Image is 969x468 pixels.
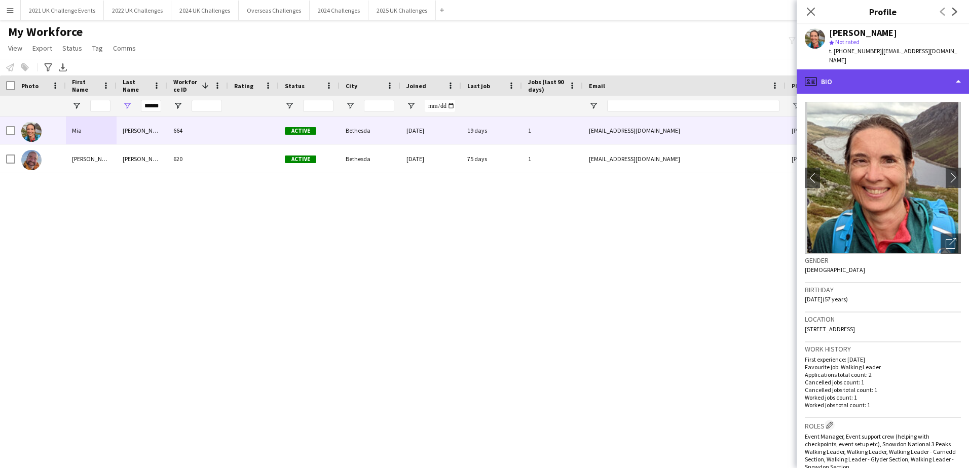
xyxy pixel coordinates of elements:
span: Tag [92,44,103,53]
span: Active [285,155,316,163]
h3: Location [805,315,961,324]
div: Bethesda [340,145,400,173]
a: Comms [109,42,140,55]
span: Export [32,44,52,53]
button: Open Filter Menu [346,101,355,110]
h3: Roles [805,420,961,431]
div: 1 [522,116,583,144]
span: | [EMAIL_ADDRESS][DOMAIN_NAME] [829,47,957,64]
div: [EMAIL_ADDRESS][DOMAIN_NAME] [583,116,786,144]
div: [PERSON_NAME] [829,28,897,37]
button: 2024 UK Challenges [171,1,239,20]
span: Jobs (last 90 days) [528,78,565,93]
button: Open Filter Menu [72,101,81,110]
div: 620 [167,145,228,173]
div: [PERSON_NAME] [66,145,117,173]
a: Export [28,42,56,55]
app-action-btn: Export XLSX [57,61,69,73]
div: [DATE] [400,145,461,173]
span: [STREET_ADDRESS] [805,325,855,333]
p: First experience: [DATE] [805,356,961,363]
span: Photo [21,82,39,90]
p: Favourite job: Walking Leader [805,363,961,371]
input: Workforce ID Filter Input [192,100,222,112]
span: Workforce ID [173,78,198,93]
input: Joined Filter Input [425,100,455,112]
input: City Filter Input [364,100,394,112]
p: Cancelled jobs total count: 1 [805,386,961,394]
span: Last job [467,82,490,90]
button: 2021 UK Challenge Events [21,1,104,20]
div: Bethesda [340,116,400,144]
span: Status [285,82,305,90]
div: [PERSON_NAME] [117,116,167,144]
a: Status [58,42,86,55]
span: Rating [234,82,253,90]
button: Open Filter Menu [173,101,182,110]
button: 2024 Challenges [310,1,368,20]
input: First Name Filter Input [90,100,110,112]
h3: Birthday [805,285,961,294]
span: Email [589,82,605,90]
div: 19 days [461,116,522,144]
p: Worked jobs total count: 1 [805,401,961,409]
h3: Work history [805,344,961,354]
div: [PERSON_NAME] [117,145,167,173]
h3: Gender [805,256,961,265]
button: Open Filter Menu [285,101,294,110]
span: Comms [113,44,136,53]
input: Last Name Filter Input [141,100,161,112]
h3: Profile [797,5,969,18]
button: Open Filter Menu [123,101,132,110]
p: Applications total count: 2 [805,371,961,378]
button: Open Filter Menu [406,101,416,110]
p: Worked jobs count: 1 [805,394,961,401]
button: 2025 UK Challenges [368,1,436,20]
span: My Workforce [8,24,83,40]
span: Joined [406,82,426,90]
button: Open Filter Menu [792,101,801,110]
div: [DATE] [400,116,461,144]
div: 1 [522,145,583,173]
span: View [8,44,22,53]
span: Active [285,127,316,135]
button: 2022 UK Challenges [104,1,171,20]
img: Mia Walker [21,122,42,142]
span: [DEMOGRAPHIC_DATA] [805,266,865,274]
span: Not rated [835,38,860,46]
div: 75 days [461,145,522,173]
p: Cancelled jobs count: 1 [805,378,961,386]
button: Overseas Challenges [239,1,310,20]
span: Last Name [123,78,149,93]
img: David Walker [21,150,42,170]
div: Bio [797,69,969,94]
div: Open photos pop-in [941,233,961,254]
div: [PHONE_NUMBER] [786,145,915,173]
input: Status Filter Input [303,100,333,112]
input: Email Filter Input [607,100,779,112]
span: Phone [792,82,809,90]
button: Open Filter Menu [589,101,598,110]
span: Status [62,44,82,53]
span: First Name [72,78,98,93]
app-action-btn: Advanced filters [42,61,54,73]
div: Mia [66,116,117,144]
div: 664 [167,116,228,144]
a: View [4,42,26,55]
a: Tag [88,42,107,55]
span: t. [PHONE_NUMBER] [829,47,882,55]
span: City [346,82,357,90]
img: Crew avatar or photo [805,102,961,254]
span: [DATE] (57 years) [805,295,848,303]
div: [EMAIL_ADDRESS][DOMAIN_NAME] [583,145,786,173]
div: [PHONE_NUMBER] [786,116,915,144]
